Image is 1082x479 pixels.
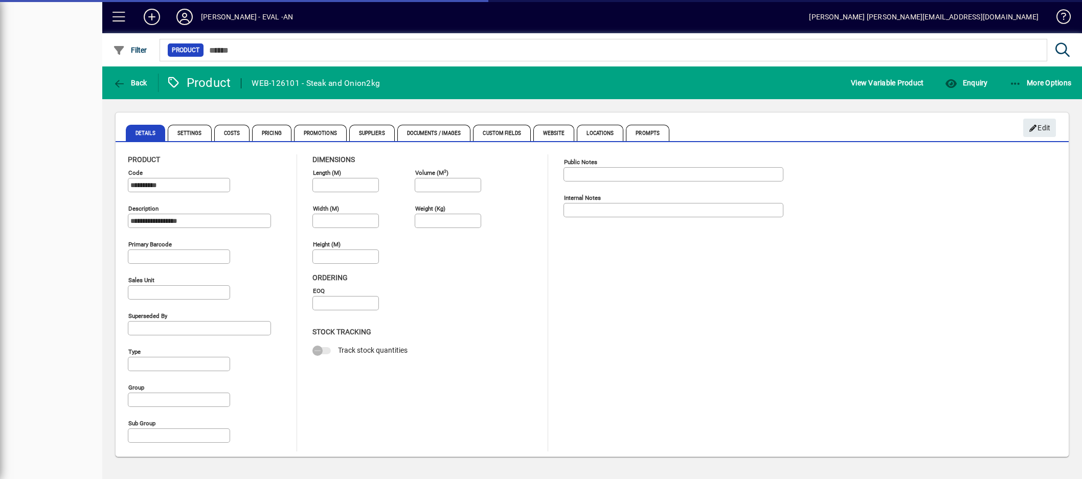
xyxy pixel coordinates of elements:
span: Costs [214,125,250,141]
mat-label: Length (m) [313,169,341,176]
div: WEB-126101 - Steak and Onion2kg [252,75,380,92]
span: More Options [1009,79,1072,87]
span: Custom Fields [473,125,530,141]
span: Edit [1029,120,1051,136]
mat-label: Weight (Kg) [415,205,445,212]
div: [PERSON_NAME] - EVAL -AN [201,9,293,25]
span: Filter [113,46,147,54]
mat-label: Width (m) [313,205,339,212]
span: Details [126,125,165,141]
sup: 3 [444,168,446,173]
mat-label: Sub group [128,420,155,427]
mat-label: Code [128,169,143,176]
mat-label: Primary barcode [128,241,172,248]
span: Documents / Images [397,125,471,141]
span: Product [128,155,160,164]
button: Filter [110,41,150,59]
span: View Variable Product [851,75,923,91]
button: Edit [1023,119,1056,137]
span: Ordering [312,273,348,282]
span: Track stock quantities [338,346,408,354]
mat-label: Superseded by [128,312,167,320]
mat-label: Description [128,205,159,212]
mat-label: Group [128,384,144,391]
span: Pricing [252,125,291,141]
span: Promotions [294,125,347,141]
button: Back [110,74,150,92]
span: Back [113,79,147,87]
button: More Options [1007,74,1074,92]
mat-label: Internal Notes [564,194,601,201]
span: Settings [168,125,212,141]
span: Prompts [626,125,669,141]
span: Stock Tracking [312,328,371,336]
span: Website [533,125,575,141]
button: Profile [168,8,201,26]
div: [PERSON_NAME] [PERSON_NAME][EMAIL_ADDRESS][DOMAIN_NAME] [809,9,1039,25]
app-page-header-button: Back [102,74,159,92]
a: Knowledge Base [1049,2,1069,35]
div: Product [166,75,231,91]
mat-label: Volume (m ) [415,169,448,176]
mat-label: EOQ [313,287,325,294]
button: Add [136,8,168,26]
button: View Variable Product [848,74,926,92]
mat-label: Sales unit [128,277,154,284]
span: Locations [577,125,623,141]
mat-label: Height (m) [313,241,341,248]
button: Enquiry [942,74,990,92]
span: Dimensions [312,155,355,164]
mat-label: Public Notes [564,158,597,166]
span: Enquiry [945,79,987,87]
span: Suppliers [349,125,395,141]
span: Product [172,45,199,55]
mat-label: Type [128,348,141,355]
